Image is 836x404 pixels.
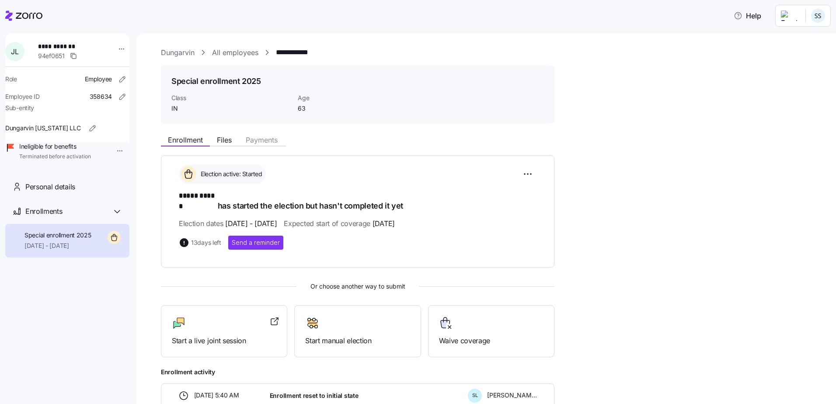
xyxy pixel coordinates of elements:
span: Class [171,94,291,102]
span: IN [171,104,291,113]
span: Send a reminder [232,238,280,247]
img: Employer logo [781,10,798,21]
span: [DATE] [373,218,395,229]
span: Help [734,10,761,21]
span: Sub-entity [5,104,34,112]
span: Files [217,136,232,143]
span: Election active: Started [198,170,262,178]
span: Employee [85,75,112,84]
span: Election dates [179,218,277,229]
span: Payments [246,136,278,143]
span: Enrollment activity [161,368,554,376]
span: Enrollment reset to initial state [270,391,359,400]
span: Terminated before activation [19,153,91,160]
span: Enrollments [25,206,62,217]
a: Dungarvin [161,47,195,58]
span: [DATE] 5:40 AM [194,391,239,400]
button: Help [727,7,768,24]
span: Enrollment [168,136,203,143]
span: [DATE] - [DATE] [225,218,277,229]
span: Start manual election [305,335,410,346]
span: Waive coverage [439,335,543,346]
img: b3a65cbeab486ed89755b86cd886e362 [811,9,825,23]
a: All employees [212,47,258,58]
span: Ineligible for benefits [19,142,91,151]
span: Personal details [25,181,75,192]
span: 358634 [90,92,112,101]
span: J L [11,48,18,55]
span: Role [5,75,17,84]
span: Employee ID [5,92,40,101]
span: 94ef0651 [38,52,65,60]
button: Send a reminder [228,236,283,250]
span: Age [298,94,386,102]
span: Special enrollment 2025 [24,231,91,240]
span: Or choose another way to submit [161,282,554,291]
span: Expected start of coverage [284,218,394,229]
span: S L [472,393,478,398]
h1: has started the election but hasn't completed it yet [179,191,536,211]
span: [PERSON_NAME] [487,391,537,400]
span: Dungarvin [US_STATE] LLC [5,124,80,132]
span: [DATE] - [DATE] [24,241,91,250]
span: 63 [298,104,386,113]
span: Start a live joint session [172,335,276,346]
span: 13 days left [191,238,221,247]
h1: Special enrollment 2025 [171,76,261,87]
